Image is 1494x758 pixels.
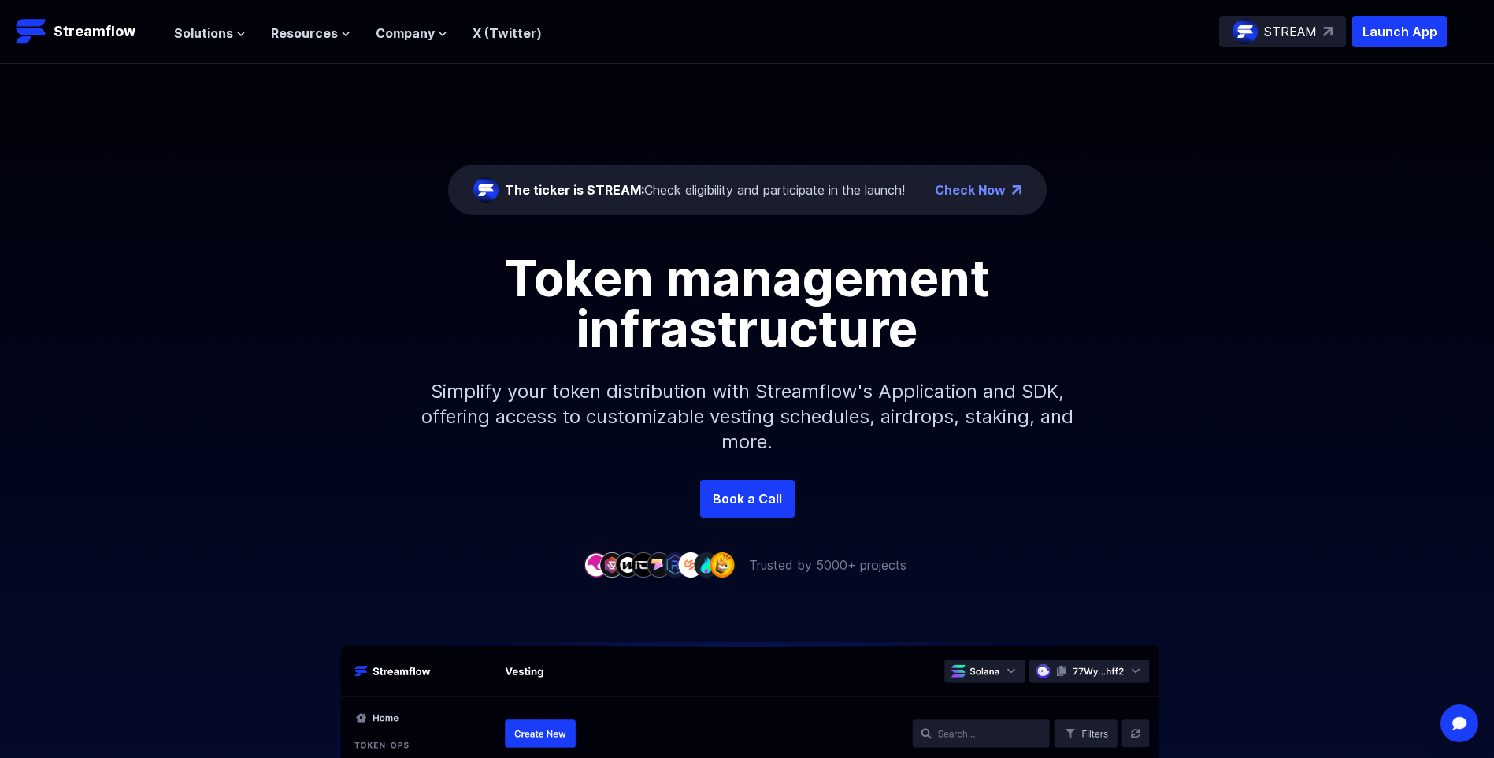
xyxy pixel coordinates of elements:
span: Company [376,24,435,43]
span: The ticker is STREAM: [505,182,644,198]
button: Company [376,24,447,43]
img: streamflow-logo-circle.png [1233,19,1258,44]
img: company-8 [694,552,719,577]
button: Solutions [174,24,246,43]
img: company-1 [584,552,609,577]
span: Resources [271,24,338,43]
img: company-4 [631,552,656,577]
button: Resources [271,24,350,43]
a: X (Twitter) [473,25,542,41]
p: STREAM [1264,22,1317,41]
p: Simplify your token distribution with Streamflow's Application and SDK, offering access to custom... [409,354,1086,480]
p: Trusted by 5000+ projects [749,555,906,574]
div: Open Intercom Messenger [1440,704,1478,742]
img: company-5 [647,552,672,577]
img: Streamflow Logo [16,16,47,47]
img: top-right-arrow.svg [1323,27,1333,36]
a: Streamflow [16,16,158,47]
span: Solutions [174,24,233,43]
a: STREAM [1219,16,1346,47]
img: company-2 [599,552,625,577]
p: Streamflow [54,20,135,43]
a: Book a Call [700,480,795,518]
div: Check eligibility and participate in the launch! [505,180,905,199]
img: company-3 [615,552,640,577]
button: Launch App [1352,16,1447,47]
a: Check Now [935,180,1006,199]
img: company-6 [662,552,688,577]
img: top-right-arrow.png [1012,185,1021,195]
img: company-7 [678,552,703,577]
img: streamflow-logo-circle.png [473,177,499,203]
img: company-9 [710,552,735,577]
h1: Token management infrastructure [393,253,1102,354]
